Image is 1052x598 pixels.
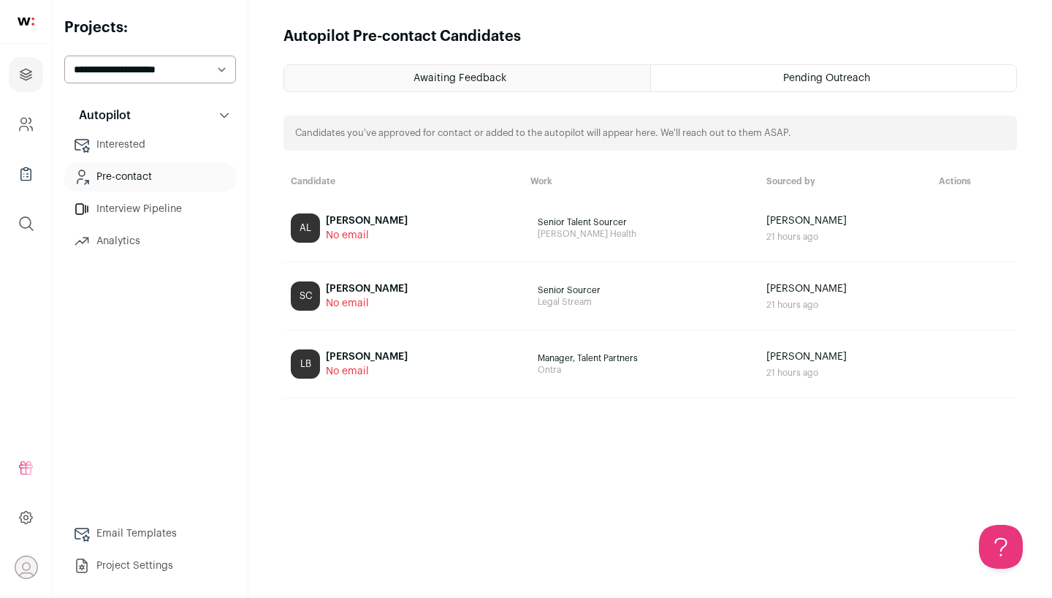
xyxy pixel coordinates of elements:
a: AL [PERSON_NAME] No email [291,213,516,243]
a: Company Lists [9,156,43,192]
span: Awaiting Feedback [413,73,506,83]
div: 21 hours ago [766,299,925,311]
p: Autopilot [70,107,131,124]
div: 21 hours ago [766,231,925,243]
span: [PERSON_NAME] Health [538,228,744,240]
th: Sourced by [759,168,932,194]
a: Analytics [64,227,236,256]
img: wellfound-shorthand-0d5821cbd27db2630d0214b213865d53afaa358527fdda9d0ea32b1df1b89c2c.svg [18,18,34,26]
div: [PERSON_NAME] [326,281,408,296]
div: 21 hours ago [766,367,925,379]
iframe: Help Scout Beacon - Open [979,525,1023,569]
a: Email Templates [64,519,236,548]
span: Pending Outreach [783,73,870,83]
span: Legal Stream [538,296,744,308]
a: LB [PERSON_NAME] No email [291,349,516,379]
a: Awaiting Feedback [284,65,650,91]
div: AL [291,213,320,243]
div: LB [291,349,320,379]
div: SC [291,281,320,311]
h1: Autopilot Pre-contact Candidates [283,26,521,47]
span: Senior Talent Sourcer [538,216,744,228]
a: SC [PERSON_NAME] No email [291,281,516,311]
span: Ontra [538,364,744,376]
th: Actions [931,168,1017,194]
a: Project Settings [64,551,236,580]
td: [PERSON_NAME] [759,330,932,398]
span: Manager, Talent Partners [538,352,744,364]
h2: Projects: [64,18,236,38]
span: Senior Sourcer [538,284,744,296]
a: Pre-contact [64,162,236,192]
button: Autopilot [64,101,236,130]
td: [PERSON_NAME] [759,194,932,262]
th: Candidate [283,168,523,194]
span: No email [326,364,408,379]
div: [PERSON_NAME] [326,349,408,364]
a: Company and ATS Settings [9,107,43,142]
a: Interested [64,130,236,159]
td: [PERSON_NAME] [759,262,932,330]
th: Work [523,168,759,194]
span: No email [326,296,408,311]
a: Interview Pipeline [64,194,236,224]
button: Open dropdown [15,556,38,579]
div: Candidates you've approved for contact or added to the autopilot will appear here. We'll reach ou... [283,116,1017,151]
div: [PERSON_NAME] [326,213,408,228]
a: Projects [9,57,43,92]
span: No email [326,228,408,243]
